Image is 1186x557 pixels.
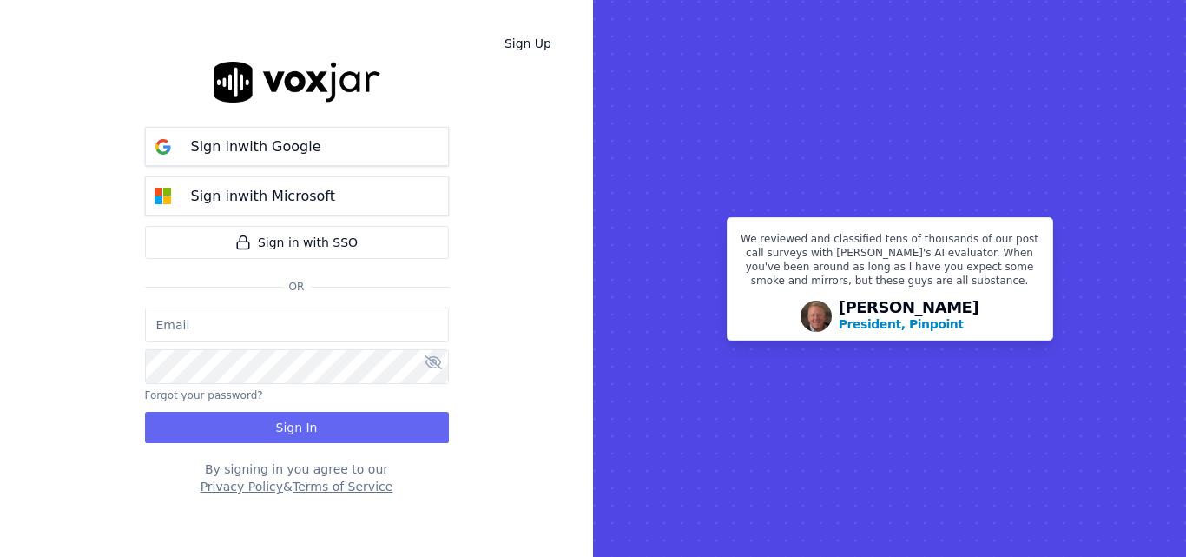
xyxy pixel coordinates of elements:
button: Sign inwith Microsoft [145,176,449,216]
p: We reviewed and classified tens of thousands of our post call surveys with [PERSON_NAME]'s AI eva... [738,232,1042,295]
button: Sign In [145,412,449,443]
div: By signing in you agree to our & [145,461,449,495]
p: Sign in with Microsoft [191,186,335,207]
a: Sign in with SSO [145,226,449,259]
input: Email [145,308,449,342]
button: Forgot your password? [145,388,263,402]
span: Or [282,280,312,294]
a: Sign Up [491,28,565,59]
p: President, Pinpoint [839,315,964,333]
img: google Sign in button [146,129,181,164]
img: microsoft Sign in button [146,179,181,214]
button: Terms of Service [293,478,392,495]
p: Sign in with Google [191,136,321,157]
img: Avatar [801,301,832,332]
div: [PERSON_NAME] [839,300,979,333]
img: logo [214,62,380,103]
button: Sign inwith Google [145,127,449,166]
button: Privacy Policy [201,478,283,495]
